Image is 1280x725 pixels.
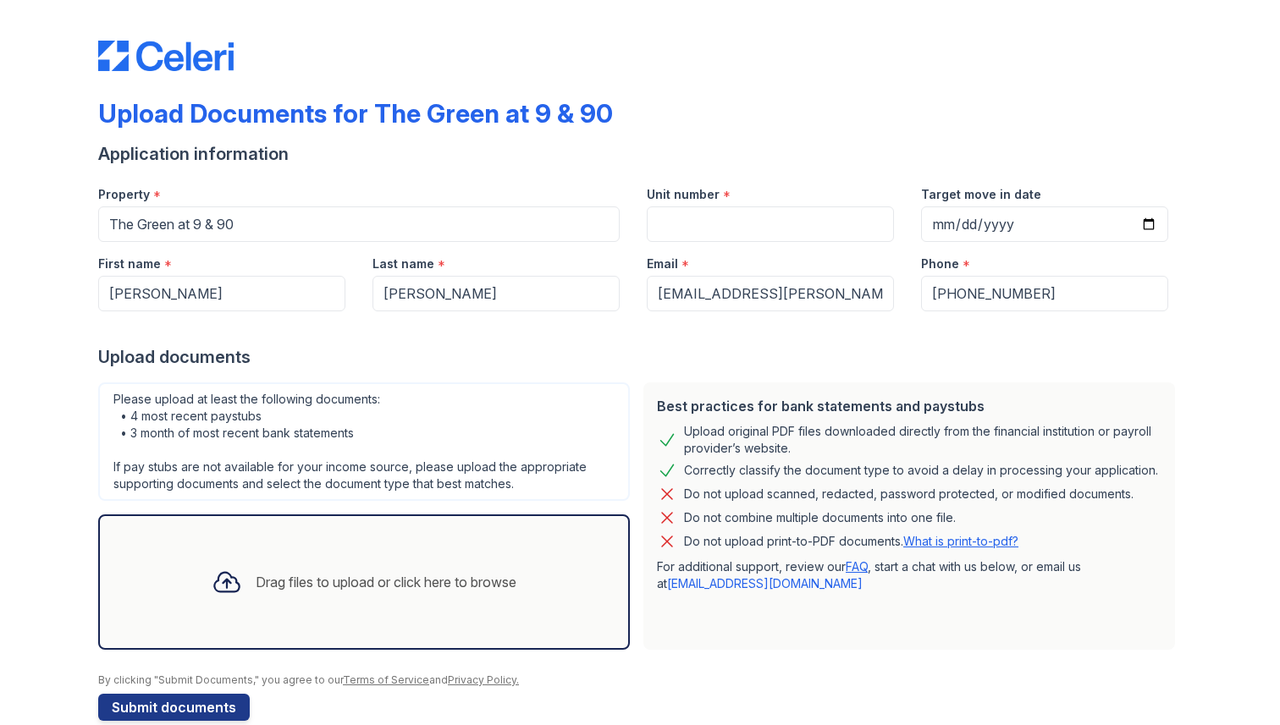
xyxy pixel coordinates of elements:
[372,255,434,272] label: Last name
[667,576,863,590] a: [EMAIL_ADDRESS][DOMAIN_NAME]
[448,673,519,686] a: Privacy Policy.
[921,255,959,272] label: Phone
[647,255,678,272] label: Email
[647,186,720,203] label: Unit number
[684,460,1158,481] div: Correctly classify the document type to avoid a delay in processing your application.
[98,142,1182,166] div: Application information
[256,572,516,592] div: Drag files to upload or click here to browse
[98,41,234,71] img: CE_Logo_Blue-a8612792a0a2168367f1c8372b55b34899dd931a85d93a1a3d3e32e68fde9ad4.png
[846,559,868,574] a: FAQ
[98,255,161,272] label: First name
[684,508,956,528] div: Do not combine multiple documents into one file.
[98,694,250,721] button: Submit documents
[903,534,1018,548] a: What is print-to-pdf?
[98,186,150,203] label: Property
[343,673,429,686] a: Terms of Service
[921,186,1041,203] label: Target move in date
[98,98,613,129] div: Upload Documents for The Green at 9 & 90
[684,533,1018,550] p: Do not upload print-to-PDF documents.
[657,396,1161,416] div: Best practices for bank statements and paystubs
[98,345,1182,369] div: Upload documents
[98,382,630,501] div: Please upload at least the following documents: • 4 most recent paystubs • 3 month of most recent...
[98,673,1182,687] div: By clicking "Submit Documents," you agree to our and
[657,558,1161,592] p: For additional support, review our , start a chat with us below, or email us at
[684,423,1161,457] div: Upload original PDF files downloaded directly from the financial institution or payroll provider’...
[684,484,1134,504] div: Do not upload scanned, redacted, password protected, or modified documents.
